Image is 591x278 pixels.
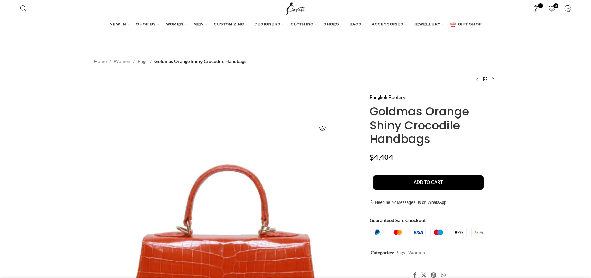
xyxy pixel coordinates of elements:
[370,228,487,237] img: guaranteed-safe-checkout-bordered.j
[489,75,498,83] a: Next product
[166,18,187,31] a: WOMEN
[284,5,307,11] a: Site logo
[214,18,248,31] a: CUSTOMIZING
[370,153,393,162] bdi: 4,404
[193,18,207,31] a: MEN
[406,249,407,256] span: ,
[370,153,374,162] span: $
[372,18,407,31] a: ACCESSORIES
[408,250,425,255] a: Women
[291,18,317,31] a: CLOTHING
[193,22,204,27] span: MEN
[136,18,159,31] a: SHOP BY
[538,3,543,8] span: 0
[545,2,559,15] a: 0
[323,22,339,27] span: SHOES
[166,22,183,27] span: WOMEN
[370,105,497,146] h1: Goldmas Orange Shiny Crocodile Handbags
[545,2,559,15] div: My Wishlist
[553,3,558,8] span: 0
[370,200,446,206] a: Need help? Messages us on WhatsApp
[349,18,365,31] a: BAGS
[94,58,107,65] a: Home
[17,2,30,15] a: Search
[254,22,280,27] span: DESIGNERS
[323,18,342,31] a: SHOES
[458,22,482,27] span: GIFT SHOP
[214,22,244,27] span: CUSTOMIZING
[114,58,130,65] a: Women
[291,22,313,27] span: CLOTHING
[154,58,246,65] span: Goldmas Orange Shiny Crocodile Handbags
[473,75,481,83] a: Previous product
[17,18,575,31] div: Main navigation
[450,18,482,31] a: GIFT SHOP
[450,22,456,27] img: GiftBag
[254,18,284,31] a: DESIGNERS
[529,2,543,15] a: 0
[414,22,440,27] span: JEWELLERY
[136,22,156,27] span: SHOP BY
[109,22,126,27] span: NEW IN
[414,18,444,31] a: JEWELLERY
[94,58,246,65] nav: Breadcrumb
[395,250,405,255] a: Bags
[138,58,147,65] a: Bags
[370,217,426,223] strong: Guaranteed Safe Checkout
[371,250,394,255] span: Categories:
[349,22,361,27] span: BAGS
[372,22,403,27] span: ACCESSORIES
[370,93,405,101] a: Bangkok Bootery
[109,18,129,31] a: NEW IN
[373,175,484,190] button: Add to cart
